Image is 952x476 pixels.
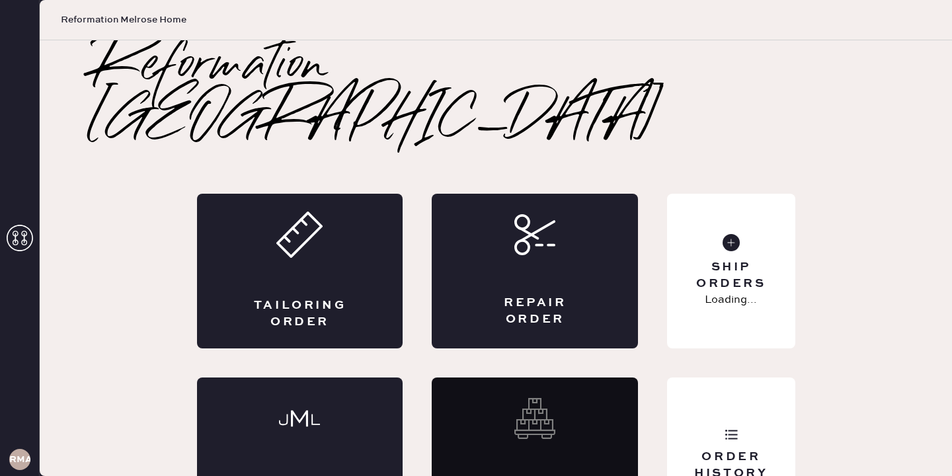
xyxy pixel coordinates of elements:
[485,295,585,328] div: Repair Order
[61,13,186,26] span: Reformation Melrose Home
[678,259,784,292] div: Ship Orders
[9,455,30,464] h3: RMA
[705,292,757,308] p: Loading...
[93,40,899,146] h2: Reformation [GEOGRAPHIC_DATA]
[250,297,350,331] div: Tailoring Order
